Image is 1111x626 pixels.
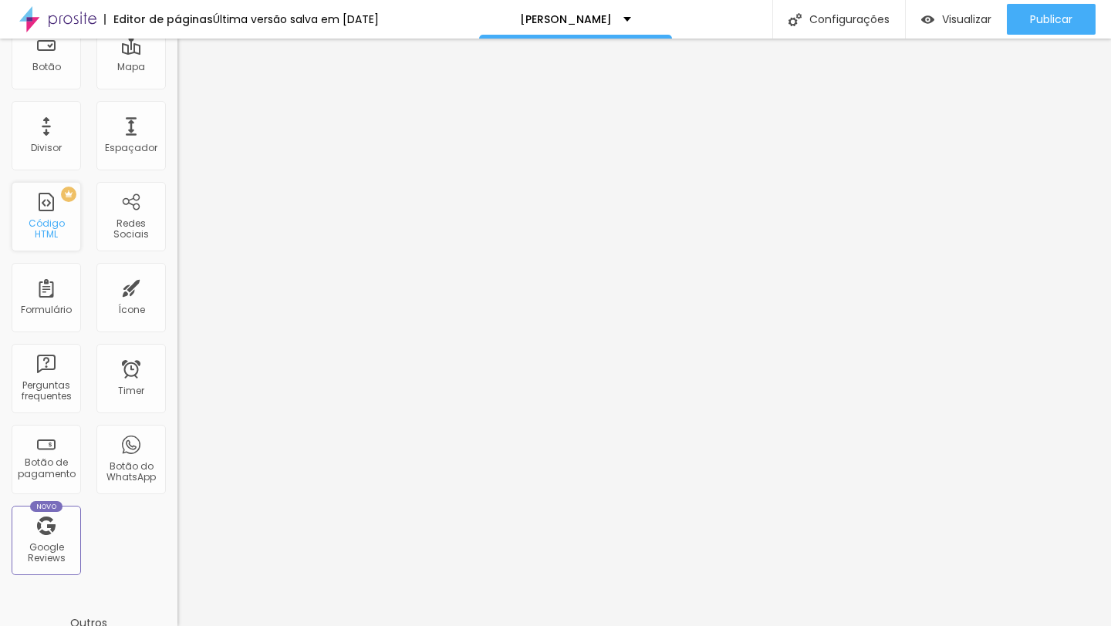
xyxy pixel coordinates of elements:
div: Código HTML [15,218,76,241]
button: Publicar [1007,4,1096,35]
span: Visualizar [942,13,991,25]
div: Novo [30,501,63,512]
div: Ícone [118,305,145,315]
div: Última versão salva em [DATE] [213,14,379,25]
img: view-1.svg [921,13,934,26]
div: Google Reviews [15,542,76,564]
p: [PERSON_NAME] [520,14,612,25]
div: Botão do WhatsApp [100,461,161,483]
div: Divisor [31,143,62,153]
div: Mapa [117,62,145,72]
button: Visualizar [906,4,1007,35]
div: Redes Sociais [100,218,161,241]
div: Botão [32,62,61,72]
iframe: Editor [177,39,1111,626]
div: Espaçador [105,143,157,153]
div: Timer [118,385,144,396]
img: Icone [789,13,802,26]
div: Formulário [21,305,72,315]
div: Editor de páginas [104,14,213,25]
span: Publicar [1030,13,1072,25]
div: Botão de pagamento [15,457,76,480]
div: Perguntas frequentes [15,380,76,402]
